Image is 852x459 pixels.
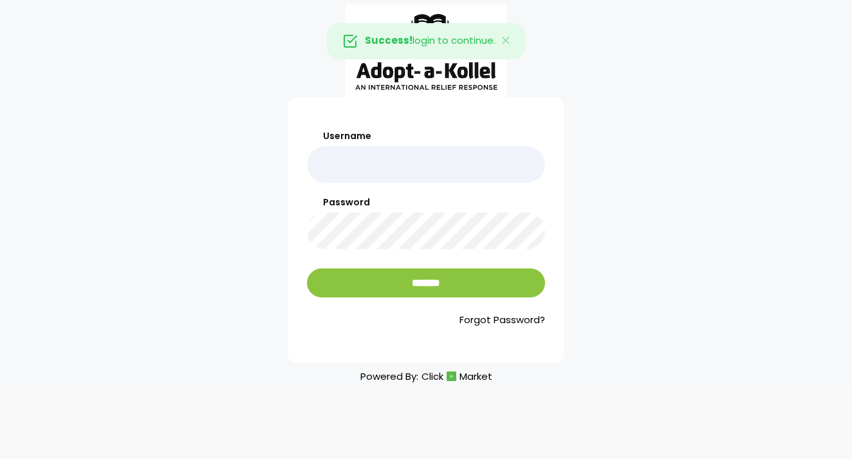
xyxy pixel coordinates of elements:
[447,371,456,381] img: cm_icon.png
[421,368,492,385] a: ClickMarket
[360,368,492,385] p: Powered By:
[488,24,525,59] button: Close
[346,5,506,97] img: aak_logo_sm.jpeg
[327,23,525,59] div: login to continue.
[307,196,545,209] label: Password
[365,33,412,47] strong: Success!
[307,129,545,143] label: Username
[307,313,545,328] a: Forgot Password?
